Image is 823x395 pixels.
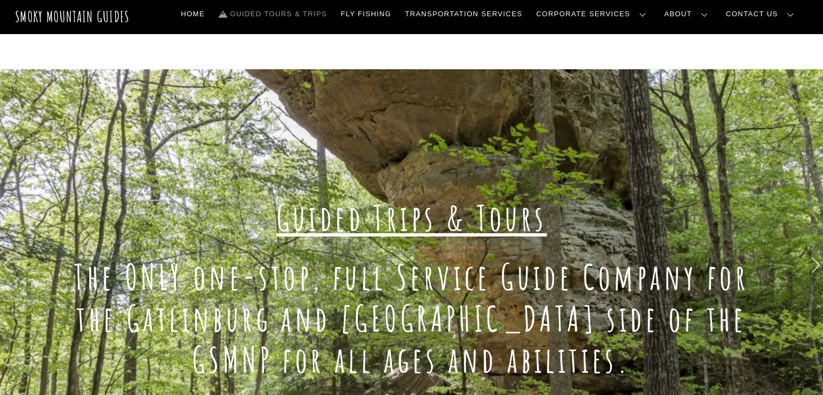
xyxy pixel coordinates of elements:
a: Contact Us [722,3,802,25]
a: Fly Fishing [337,3,396,25]
a: Guided Tours & Trips [214,3,331,25]
a: Smoky Mountain Guides [15,8,130,25]
a: About [660,3,716,25]
h1: The ONLY one-stop, full Service Guide Company for the Gatlinburg and [GEOGRAPHIC_DATA] side of th... [69,256,754,381]
a: Home [176,3,209,25]
a: Corporate Services [532,3,655,25]
a: Transportation Services [401,3,526,25]
span: Guided Trips & Tours [276,196,547,240]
